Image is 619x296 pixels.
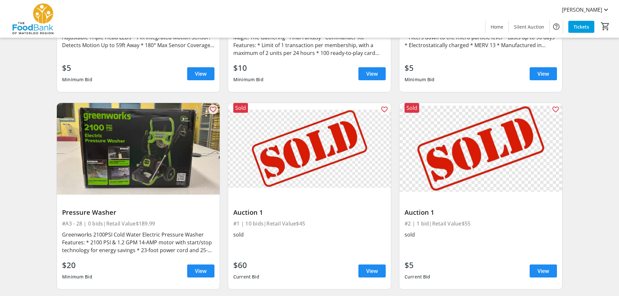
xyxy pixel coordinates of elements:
a: Home [485,21,509,33]
div: $20 [62,259,92,271]
span: Silent Auction [514,23,544,30]
div: Minimum Bid [233,74,264,85]
span: View [195,70,207,78]
a: Tickets [568,21,594,33]
a: View [530,264,557,277]
div: Sold [233,103,248,113]
div: sold [233,231,386,238]
div: Minimum Bid [62,74,92,85]
div: Auction 1 [405,209,557,216]
div: Pressure Washer [62,209,214,216]
div: #1 | 10 bids | Retail Value $45 [233,219,386,228]
div: $60 [233,259,259,271]
span: View [195,267,207,275]
img: The Food Bank of Waterloo Region's Logo [4,3,62,35]
div: $10 [233,62,264,74]
div: #2 | 1 bid | Retail Value $55 [405,219,557,228]
div: #A3 - 28 | 0 bids | Retail Value $189.99 [62,219,214,228]
span: View [366,70,378,78]
img: Auction 1 [399,103,562,195]
a: Silent Auction [509,21,549,33]
div: Minimum Bid [62,271,92,283]
a: View [187,264,214,277]
span: View [537,70,549,78]
a: View [358,264,386,277]
a: View [358,67,386,80]
div: Sold [405,103,419,113]
div: $5 [405,62,435,74]
span: View [366,267,378,275]
div: $5 [405,259,431,271]
span: Home [491,23,503,30]
button: [PERSON_NAME] [557,5,615,15]
button: Cart [600,20,611,32]
button: Help [550,20,563,33]
div: Minimum Bid [405,74,435,85]
div: Greenworks 2100PSI Cold Water Electric Pressure Washer Features: * 2100 PSI & 1.2 GPM 14-AMP moto... [62,231,214,254]
div: Auction 1 [233,209,386,216]
div: Magic: The Gathering - Final Fantasy - Commander Kit Features: * Limit of 1 transaction per membe... [233,33,386,57]
div: $5 [62,62,92,74]
mat-icon: favorite_outline [209,106,217,113]
span: [PERSON_NAME] [562,6,602,14]
span: View [537,267,549,275]
mat-icon: favorite_outline [552,106,560,113]
div: sold [405,231,557,238]
img: Pressure Washer [57,103,220,195]
div: Current Bid [233,271,259,283]
span: Tickets [574,23,589,30]
mat-icon: favorite_outline [380,106,388,113]
a: View [530,67,557,80]
img: Auction 1 [228,103,391,195]
a: View [187,67,214,80]
div: Current Bid [405,271,431,283]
